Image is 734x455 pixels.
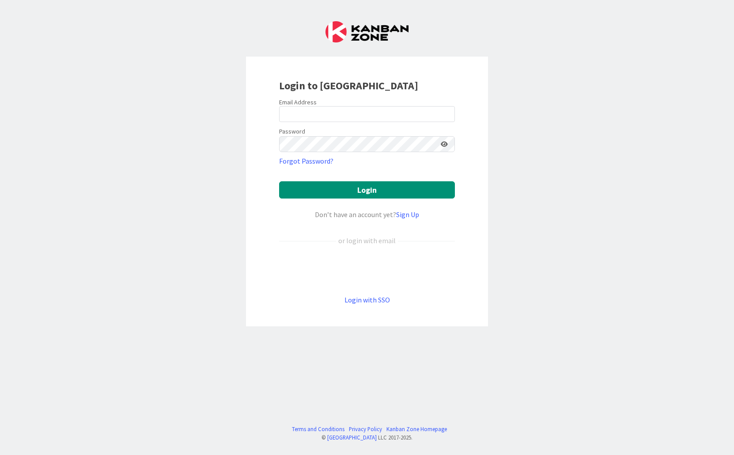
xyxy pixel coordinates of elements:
[279,79,418,92] b: Login to [GEOGRAPHIC_DATA]
[279,127,305,136] label: Password
[275,260,459,280] iframe: Sign in with Google Button
[325,21,409,42] img: Kanban Zone
[279,181,455,199] button: Login
[396,210,419,219] a: Sign Up
[279,98,317,106] label: Email Address
[336,235,398,246] div: or login with email
[349,425,382,433] a: Privacy Policy
[288,433,447,442] div: © LLC 2017- 2025 .
[279,209,455,220] div: Don’t have an account yet?
[344,295,390,304] a: Login with SSO
[292,425,344,433] a: Terms and Conditions
[386,425,447,433] a: Kanban Zone Homepage
[327,434,377,441] a: [GEOGRAPHIC_DATA]
[279,156,333,166] a: Forgot Password?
